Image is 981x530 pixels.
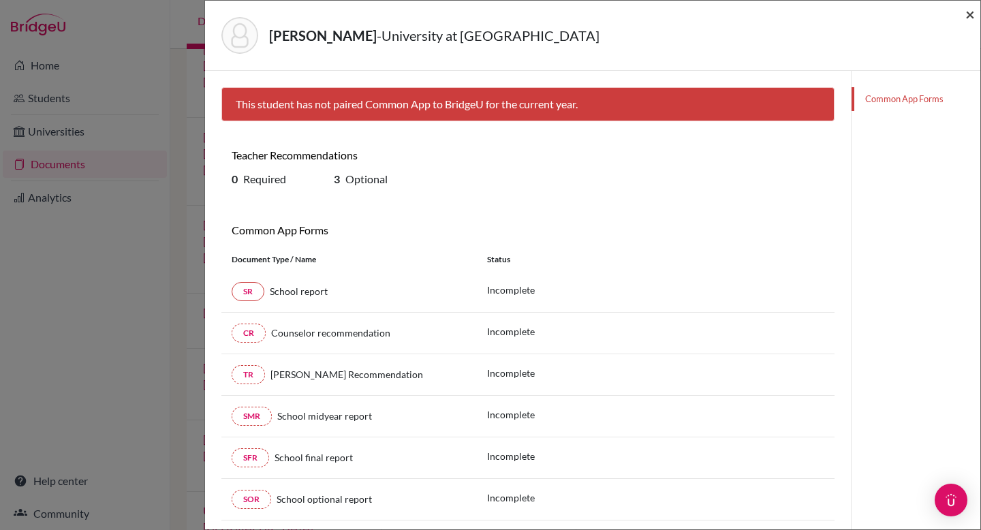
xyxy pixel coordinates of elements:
[487,407,535,422] p: Incomplete
[277,493,372,505] span: School optional report
[232,448,269,467] a: SFR
[243,172,286,185] span: Required
[487,283,535,297] p: Incomplete
[270,285,328,297] span: School report
[275,452,353,463] span: School final report
[232,282,264,301] a: SR
[232,149,518,161] h6: Teacher Recommendations
[965,6,975,22] button: Close
[232,172,238,185] b: 0
[269,27,377,44] strong: [PERSON_NAME]
[221,87,835,121] div: This student has not paired Common App to BridgeU for the current year.
[487,366,535,380] p: Incomplete
[232,365,265,384] a: TR
[487,324,535,339] p: Incomplete
[232,407,272,426] a: SMR
[345,172,388,185] span: Optional
[232,490,271,509] a: SOR
[277,410,372,422] span: School midyear report
[965,4,975,24] span: ×
[221,253,477,266] div: Document Type / Name
[477,253,835,266] div: Status
[232,324,266,343] a: CR
[852,87,980,111] a: Common App Forms
[270,369,423,380] span: [PERSON_NAME] Recommendation
[935,484,967,516] div: Open Intercom Messenger
[232,223,518,236] h6: Common App Forms
[487,490,535,505] p: Incomplete
[334,172,340,185] b: 3
[377,27,599,44] span: - University at [GEOGRAPHIC_DATA]
[487,449,535,463] p: Incomplete
[271,327,390,339] span: Counselor recommendation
